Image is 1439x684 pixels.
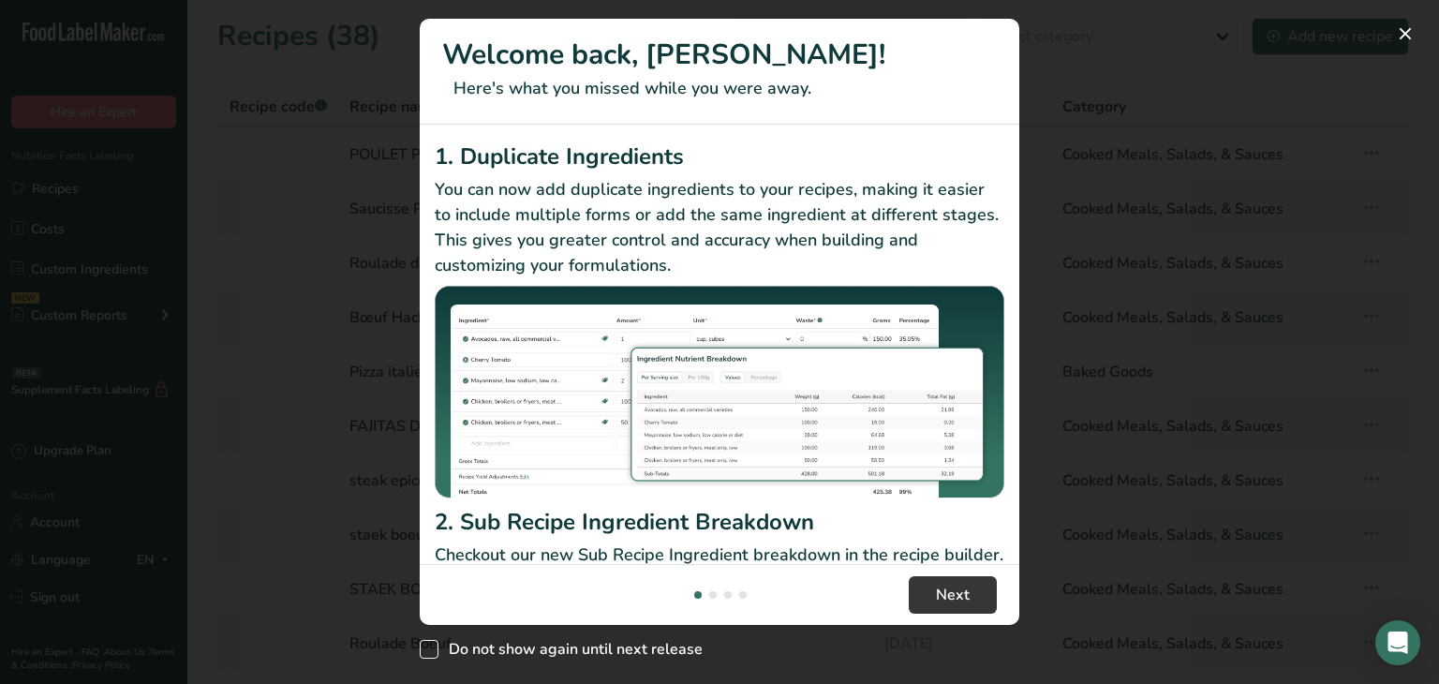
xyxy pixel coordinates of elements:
[435,543,1004,618] p: Checkout our new Sub Recipe Ingredient breakdown in the recipe builder. You can now see your Reci...
[435,140,1004,173] h2: 1. Duplicate Ingredients
[442,34,997,76] h1: Welcome back, [PERSON_NAME]!
[435,505,1004,539] h2: 2. Sub Recipe Ingredient Breakdown
[435,177,1004,278] p: You can now add duplicate ingredients to your recipes, making it easier to include multiple forms...
[909,576,997,614] button: Next
[435,286,1004,498] img: Duplicate Ingredients
[442,76,997,101] p: Here's what you missed while you were away.
[438,640,703,659] span: Do not show again until next release
[1375,620,1420,665] div: Open Intercom Messenger
[936,584,970,606] span: Next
